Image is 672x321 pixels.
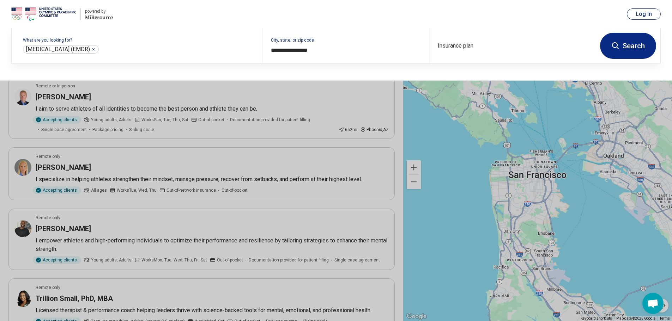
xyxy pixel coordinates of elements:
[11,6,76,23] img: USOPC
[627,8,661,20] button: Log In
[642,293,664,314] div: Open chat
[26,46,90,53] span: [MEDICAL_DATA] (EMDR)
[600,33,656,59] button: Search
[91,47,96,51] button: Eye Movement Desensitization and Reprocessing (EMDR)
[11,6,113,23] a: USOPCpowered by
[85,8,113,14] div: powered by
[23,38,254,42] label: What are you looking for?
[23,45,99,54] div: Eye Movement Desensitization and Reprocessing (EMDR)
